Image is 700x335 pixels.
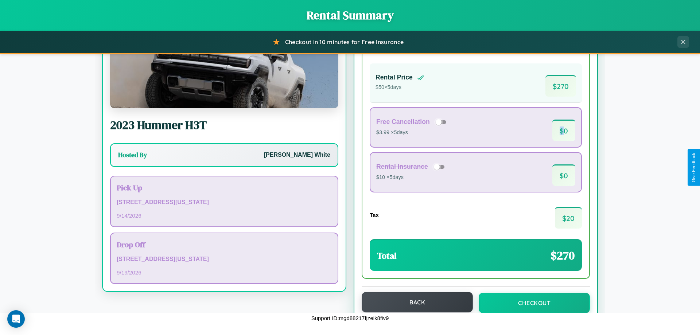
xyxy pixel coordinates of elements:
p: Support ID: mgd88217fjzeik8fiv9 [311,313,389,323]
p: 9 / 19 / 2026 [117,268,332,277]
h4: Rental Price [376,74,413,81]
button: Back [362,292,473,312]
p: $10 × 5 days [376,173,447,182]
h4: Free Cancellation [376,118,430,126]
span: $ 270 [545,75,576,97]
p: $3.99 × 5 days [376,128,449,137]
h4: Tax [370,212,379,218]
h2: 2023 Hummer H3T [110,117,338,133]
p: [PERSON_NAME] White [264,150,330,160]
span: Checkout in 10 minutes for Free Insurance [285,38,404,46]
div: Open Intercom Messenger [7,310,25,328]
div: Give Feedback [691,153,696,182]
span: $ 0 [552,164,575,186]
p: [STREET_ADDRESS][US_STATE] [117,197,332,208]
h3: Drop Off [117,239,332,250]
h3: Hosted By [118,151,147,159]
button: Checkout [479,293,590,313]
img: Hummer H3T [110,35,338,108]
span: $ 0 [552,120,575,141]
h3: Total [377,250,397,262]
p: [STREET_ADDRESS][US_STATE] [117,254,332,265]
span: $ 20 [555,207,582,229]
h1: Rental Summary [7,7,693,23]
h3: Pick Up [117,182,332,193]
p: $ 50 × 5 days [376,83,424,92]
span: $ 270 [551,248,575,264]
p: 9 / 14 / 2026 [117,211,332,221]
h4: Rental Insurance [376,163,428,171]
